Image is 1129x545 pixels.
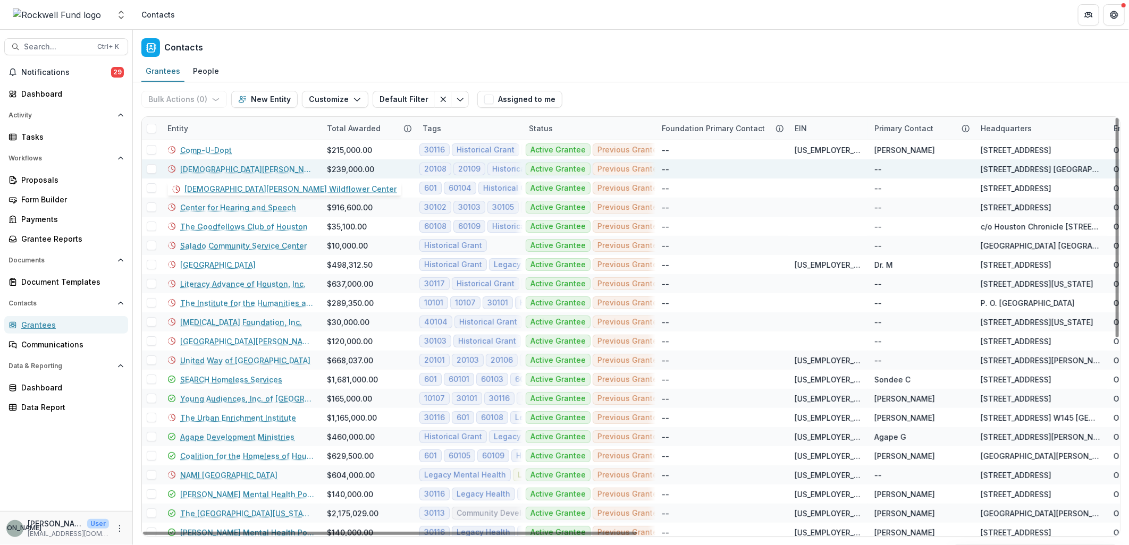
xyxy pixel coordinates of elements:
a: Salado Community Service Center [180,240,307,251]
span: Previous Grantee [597,165,662,174]
span: 30116 [424,528,445,537]
div: Ctrl + K [95,41,121,53]
a: Document Templates [4,273,128,291]
div: -- [662,431,669,442]
a: Agape Development Ministries [180,431,294,442]
button: Open Documents [4,252,128,269]
div: Status [523,117,655,140]
div: [STREET_ADDRESS] [981,144,1051,156]
span: Previous Grantee [597,337,662,346]
div: -- [874,202,882,213]
a: Dashboard [4,85,128,103]
span: Active Grantee [530,490,586,499]
div: [GEOGRAPHIC_DATA] [GEOGRAPHIC_DATA] [981,240,1101,251]
span: Previous Grantee [597,394,662,403]
span: Previous Grantee [597,528,662,537]
div: -- [662,240,669,251]
div: $629,500.00 [327,450,374,462]
span: Contacts [9,300,113,307]
a: The Goodfellows Club of Houston [180,221,308,232]
span: Legacy Housing [494,432,554,441]
span: Active Grantee [530,375,586,384]
span: 60108 [424,222,446,231]
span: 60108 [481,413,503,422]
span: Active Grantee [530,165,586,174]
div: -- [662,489,669,500]
button: Toggle menu [452,91,469,108]
div: Entity [161,117,321,140]
span: Community Development Docket [457,509,578,518]
div: $668,037.00 [327,355,373,366]
span: Previous Grantee [597,299,662,308]
div: -- [874,297,882,309]
span: Historical Grant [492,165,550,174]
div: Document Templates [21,276,120,287]
span: Active Grantee [530,337,586,346]
div: [US_EMPLOYER_IDENTIFICATION_NUMBER] [795,431,862,442]
a: Young Audiences, Inc. of [GEOGRAPHIC_DATA] [180,393,314,404]
div: [STREET_ADDRESS] [981,470,1051,481]
div: -- [874,183,882,194]
div: $140,000.00 [327,489,373,500]
div: Grantees [21,319,120,330]
span: Previous Grantee [597,432,662,441]
span: Previous Grantee [597,375,662,384]
div: [PERSON_NAME] [874,393,935,404]
div: -- [874,355,882,366]
span: 10107 [455,299,476,308]
span: 601 [457,413,469,422]
span: 20106 [491,356,513,365]
span: Legacy Mental Health [424,471,506,480]
div: [STREET_ADDRESS] [981,489,1051,500]
div: -- [874,470,882,481]
span: Active Grantee [530,452,586,461]
span: 30116 [424,146,445,155]
div: Dashboard [21,88,120,99]
div: [US_EMPLOYER_IDENTIFICATION_NUMBER] [795,393,862,404]
span: Active Grantee [530,413,586,422]
div: [PERSON_NAME] [874,412,935,423]
button: Open Activity [4,107,128,124]
div: -- [874,164,882,175]
span: 20101 [424,356,445,365]
span: Workflows [9,155,113,162]
div: [STREET_ADDRESS][US_STATE] [981,278,1093,289]
div: Primary Contact [868,117,974,140]
span: 10107 [424,394,445,403]
span: Historical Grant [457,279,515,288]
span: 601 [424,375,437,384]
a: United Way of [GEOGRAPHIC_DATA] [180,355,310,366]
div: -- [662,164,669,175]
span: Historical Grant [458,337,516,346]
span: Historical Grant [424,241,482,250]
a: Center for Hearing and Speech [180,202,296,213]
div: -- [662,183,669,194]
div: [PERSON_NAME] [874,144,935,156]
span: Active Grantee [530,184,586,193]
div: Entity [161,123,195,134]
span: Active Grantee [530,241,586,250]
div: $1,165,000.00 [327,412,377,423]
a: Grantee Reports [4,230,128,248]
span: Search... [24,42,91,52]
div: Foundation Primary Contact [655,117,788,140]
span: Previous Grantee [597,318,662,327]
div: -- [874,278,882,289]
div: [STREET_ADDRESS][PERSON_NAME] [981,355,1101,366]
div: EIN [788,117,868,140]
div: Total Awarded [321,117,416,140]
a: Literacy Advance of Houston, Inc. [180,278,306,289]
button: Default Filter [373,91,435,108]
a: [GEOGRAPHIC_DATA][PERSON_NAME] [180,336,314,347]
span: 10101 [424,299,443,308]
span: Legacy Health [494,260,547,269]
button: Bulk Actions (0) [141,91,227,108]
span: Active Grantee [530,528,586,537]
a: [DEMOGRAPHIC_DATA][PERSON_NAME] Wildflower Center [180,164,314,175]
div: $2,022,200.00 [327,183,381,194]
div: Tags [416,117,523,140]
span: Legacy Health [457,528,510,537]
span: 60101 [449,375,469,384]
span: Historical Grant [424,260,482,269]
